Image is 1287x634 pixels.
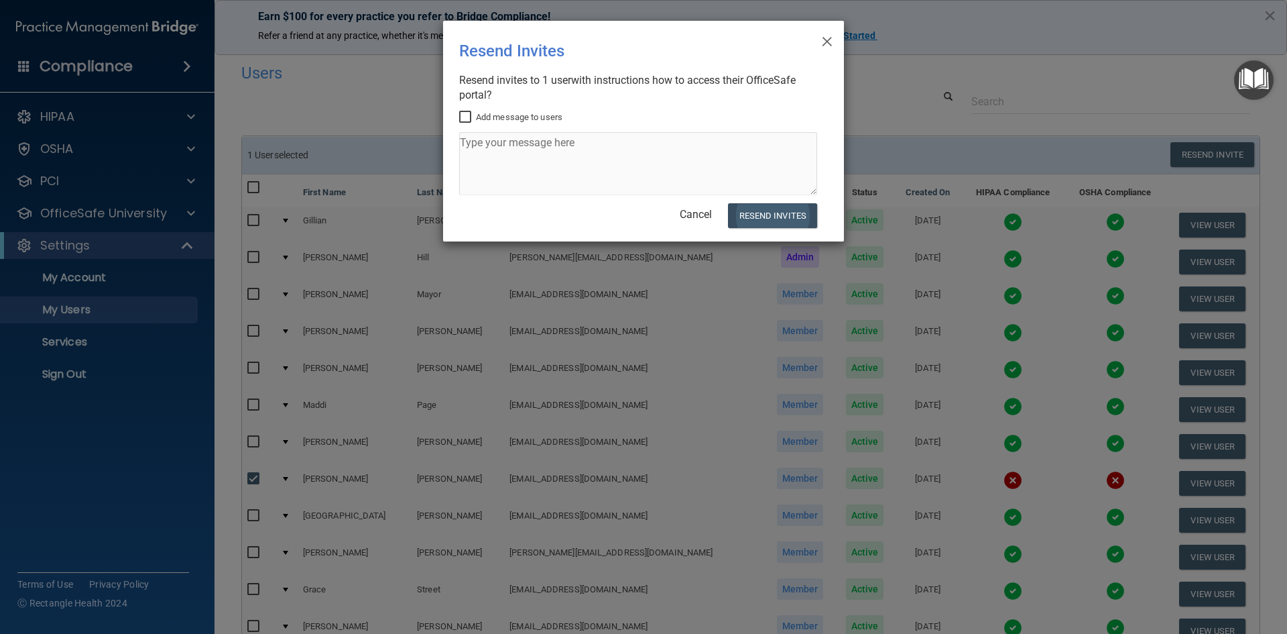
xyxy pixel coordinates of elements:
label: Add message to users [459,109,562,125]
button: Open Resource Center [1234,60,1274,100]
input: Add message to users [459,112,475,123]
button: Resend Invites [728,203,817,228]
span: × [821,26,833,53]
a: Cancel [680,208,712,221]
div: Resend invites to 1 user with instructions how to access their OfficeSafe portal? [459,73,817,103]
div: Resend Invites [459,32,773,70]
